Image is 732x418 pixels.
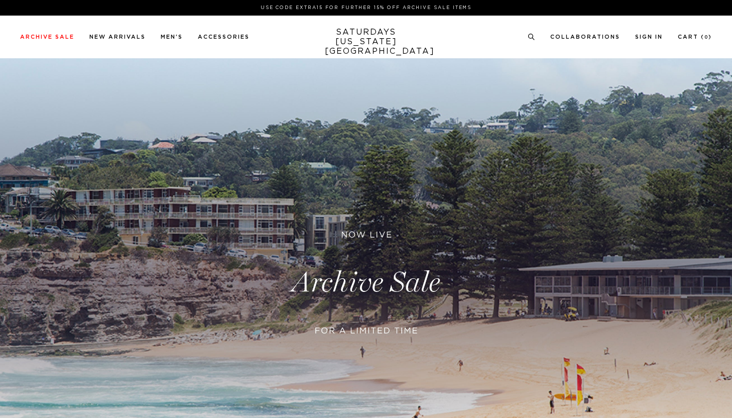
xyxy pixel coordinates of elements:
small: 0 [704,35,708,40]
a: Accessories [198,34,250,40]
a: New Arrivals [89,34,146,40]
a: Men's [161,34,183,40]
a: SATURDAYS[US_STATE][GEOGRAPHIC_DATA] [325,28,408,56]
a: Archive Sale [20,34,74,40]
a: Sign In [635,34,663,40]
p: Use Code EXTRA15 for Further 15% Off Archive Sale Items [24,4,708,12]
a: Collaborations [550,34,620,40]
a: Cart (0) [678,34,712,40]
